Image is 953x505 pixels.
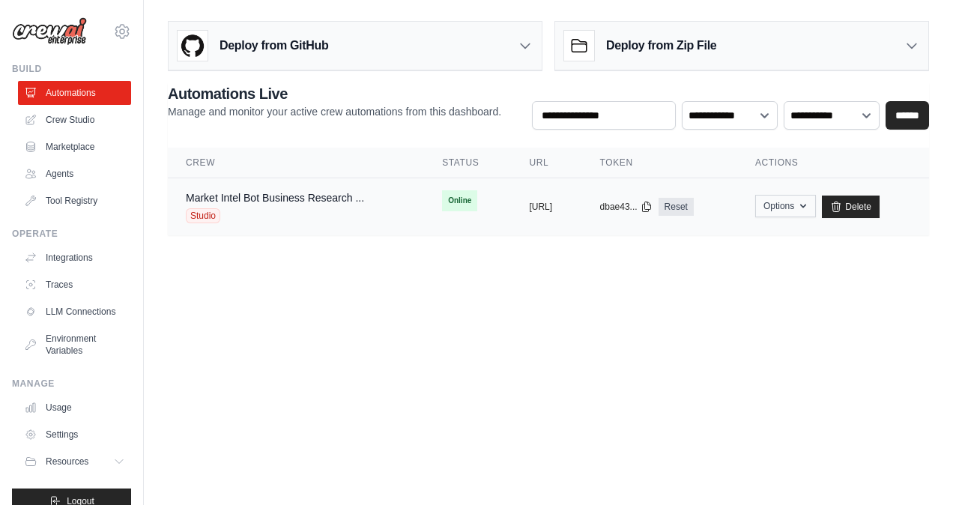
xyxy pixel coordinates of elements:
[18,246,131,270] a: Integrations
[659,198,694,216] a: Reset
[178,31,208,61] img: GitHub Logo
[606,37,716,55] h3: Deploy from Zip File
[18,108,131,132] a: Crew Studio
[18,450,131,474] button: Resources
[822,196,880,218] a: Delete
[755,195,816,217] button: Options
[12,228,131,240] div: Operate
[18,162,131,186] a: Agents
[582,148,737,178] th: Token
[12,17,87,46] img: Logo
[18,423,131,447] a: Settings
[511,148,581,178] th: URL
[18,81,131,105] a: Automations
[18,189,131,213] a: Tool Registry
[186,208,220,223] span: Studio
[600,201,653,213] button: dbae43...
[186,192,364,204] a: Market Intel Bot Business Research ...
[18,396,131,420] a: Usage
[737,148,929,178] th: Actions
[46,456,88,468] span: Resources
[18,135,131,159] a: Marketplace
[168,83,501,104] h2: Automations Live
[220,37,328,55] h3: Deploy from GitHub
[12,63,131,75] div: Build
[18,273,131,297] a: Traces
[442,190,477,211] span: Online
[18,300,131,324] a: LLM Connections
[12,378,131,390] div: Manage
[168,148,424,178] th: Crew
[18,327,131,363] a: Environment Variables
[168,104,501,119] p: Manage and monitor your active crew automations from this dashboard.
[424,148,511,178] th: Status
